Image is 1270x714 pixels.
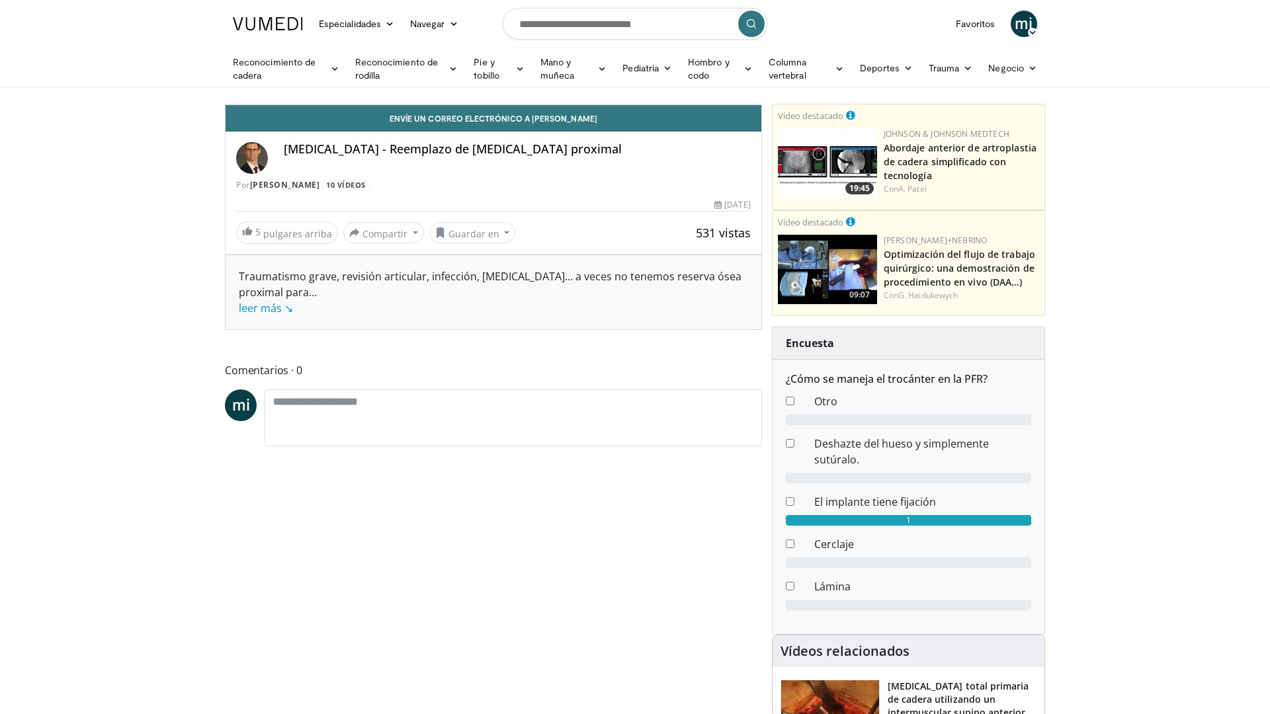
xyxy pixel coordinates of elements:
a: Navegar [402,11,466,37]
a: Columna vertebral [761,56,852,82]
font: 10 vídeos [326,180,366,190]
img: Logotipo de VuMedi [233,17,303,30]
font: Columna vertebral [769,56,807,81]
font: Reconocimiento de cadera [233,56,316,81]
font: Por [236,179,250,190]
a: Johnson & Johnson MedTech [884,128,1009,139]
font: Guardar en [448,227,499,239]
font: Deportes [860,62,900,73]
a: Pie y tobillo [466,56,532,82]
font: El implante tiene fijación [814,495,936,509]
a: Mano y muñeca [532,56,614,82]
font: Con [884,183,898,194]
font: Reconocimiento de rodilla [355,56,438,81]
font: 1 [906,514,911,526]
a: Favoritos [948,11,1003,37]
font: 531 vistas [696,225,751,241]
font: 09:07 [849,289,870,300]
font: Deshazte del hueso y simplemente sutúralo. [814,436,989,467]
font: Con [884,290,898,301]
font: Trauma [929,62,959,73]
a: Reconocimiento de cadera [225,56,347,82]
font: Encuesta [786,336,834,350]
a: Abordaje anterior de artroplastia de cadera simplificado con tecnología [884,141,1037,182]
a: [PERSON_NAME] [250,179,320,190]
font: pulgares arriba [263,227,332,240]
font: Compartir [362,227,407,239]
font: Traumatismo grave, revisión articular, infección, [MEDICAL_DATA]... a veces no tenemos reserva ós... [239,269,741,299]
font: Comentarios [225,363,288,377]
a: Pediatría [614,55,680,81]
a: leer más ↘ [239,301,293,315]
a: Especialidades [311,11,402,37]
button: Compartir [343,222,424,243]
a: 5 pulgares arriba [236,221,338,244]
font: Cerclaje [814,537,854,551]
font: Pie y tobillo [474,56,499,81]
font: ... [309,285,317,299]
a: mi [225,389,257,421]
a: [PERSON_NAME]+Nebrino [884,235,988,246]
font: Pediatría [622,62,659,73]
a: A. Patel [898,183,927,194]
font: Vídeos relacionados [781,642,910,660]
img: Avatar [236,142,268,174]
a: Negocio [980,55,1045,81]
img: bcfc90b5-8c69-4b20-afee-af4c0acaf118.150x105_q85_crop-smart_upscale.jpg [778,235,877,304]
font: Hombro y codo [688,56,730,81]
font: 5 [255,225,261,238]
a: mi [1011,11,1037,37]
a: G. Haidukewych [898,290,958,301]
font: Especialidades [319,18,381,29]
a: 09:07 [778,235,877,304]
a: Trauma [921,55,981,81]
font: Mano y muñeca [540,56,574,81]
button: Guardar en [429,222,516,243]
a: Hombro y codo [680,56,761,82]
font: mi [232,395,250,415]
font: Vídeo destacado [778,110,843,122]
font: Negocio [988,62,1024,73]
font: 0 [296,363,302,377]
a: Deportes [852,55,921,81]
font: [DATE] [724,199,750,210]
a: 10 vídeos [322,179,370,190]
a: Envíe un correo electrónico a [PERSON_NAME] [226,105,761,132]
font: 19:45 [849,182,870,194]
img: 06bb1c17-1231-4454-8f12-6191b0b3b81a.150x105_q85_crop-smart_upscale.jpg [778,128,877,198]
input: Buscar temas, intervenciones [503,8,767,40]
a: Optimización del flujo de trabajo quirúrgico: una demostración de procedimiento en vivo (DAA…) [884,248,1035,288]
a: Reconocimiento de rodilla [347,56,466,82]
font: Otro [814,394,837,409]
font: Envíe un correo electrónico a [PERSON_NAME] [390,114,597,123]
a: 19:45 [778,128,877,198]
font: mi [1015,14,1033,33]
font: Navegar [410,18,445,29]
font: Lámina [814,579,851,594]
font: Favoritos [956,18,995,29]
video-js: Video Player [226,104,761,105]
font: [MEDICAL_DATA] - Reemplazo de [MEDICAL_DATA] proximal [284,141,622,157]
font: Vídeo destacado [778,216,843,228]
font: ¿Cómo se maneja el trocánter en la PFR? [786,372,988,386]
